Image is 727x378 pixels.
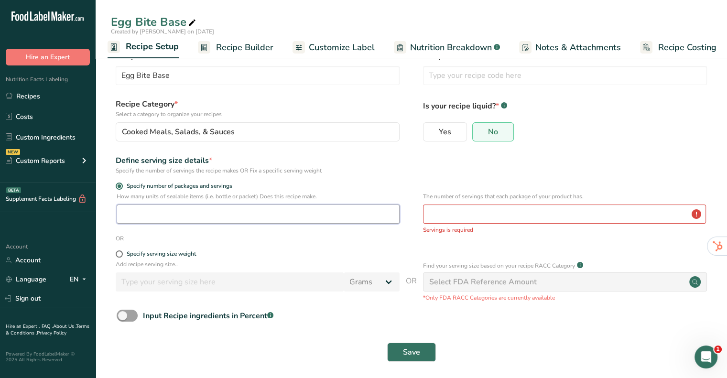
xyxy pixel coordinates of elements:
div: OR [116,234,124,243]
div: Specify serving size weight [127,250,196,258]
p: Add recipe serving size.. [116,260,400,269]
span: Customize Label [309,41,375,54]
div: Custom Reports [6,156,65,166]
span: Created by [PERSON_NAME] on [DATE] [111,28,214,35]
a: Nutrition Breakdown [394,37,500,58]
a: Privacy Policy [37,330,66,336]
p: Find your serving size based on your recipe RACC Category [423,261,575,270]
p: *Only FDA RACC Categories are currently available [423,293,707,302]
div: Egg Bite Base [111,13,198,31]
a: About Us . [53,323,76,330]
span: Recipe Builder [216,41,273,54]
div: Input Recipe ingredients in Percent [143,310,273,322]
div: BETA [6,187,21,193]
div: Select FDA Reference Amount [429,276,537,288]
span: 1 [714,346,722,353]
button: Save [387,343,436,362]
div: Powered By FoodLabelMaker © 2025 All Rights Reserved [6,351,90,363]
button: Hire an Expert [6,49,90,65]
input: Type your serving size here [116,272,344,292]
a: Terms & Conditions . [6,323,89,336]
p: Is your recipe liquid? [423,98,707,112]
button: Cooked Meals, Salads, & Sauces [116,122,400,141]
div: Define serving size details [116,155,400,166]
a: FAQ . [42,323,53,330]
a: Language [6,271,46,288]
p: Servings is required [423,226,706,234]
div: Specify the number of servings the recipe makes OR Fix a specific serving weight [116,166,400,175]
span: Notes & Attachments [535,41,621,54]
span: Recipe Setup [126,40,179,53]
a: Hire an Expert . [6,323,40,330]
input: Type your recipe code here [423,66,707,85]
span: Specify number of packages and servings [123,183,232,190]
p: Select a category to organize your recipes [116,110,400,119]
p: How many units of sealable items (i.e. bottle or packet) Does this recipe make. [117,192,400,201]
span: Nutrition Breakdown [410,41,492,54]
span: Recipe Costing [658,41,716,54]
span: Cooked Meals, Salads, & Sauces [122,126,235,138]
div: EN [70,274,90,285]
span: OR [406,275,417,302]
a: Recipe Builder [198,37,273,58]
a: Notes & Attachments [519,37,621,58]
div: NEW [6,149,20,155]
label: Recipe Category [116,98,400,119]
span: Save [403,346,420,358]
span: No [488,127,498,137]
p: The number of servings that each package of your product has. [423,192,706,201]
input: Type your recipe name here [116,66,400,85]
span: Yes [439,127,451,137]
a: Customize Label [293,37,375,58]
a: Recipe Setup [108,36,179,59]
a: Recipe Costing [640,37,716,58]
iframe: Intercom live chat [694,346,717,368]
